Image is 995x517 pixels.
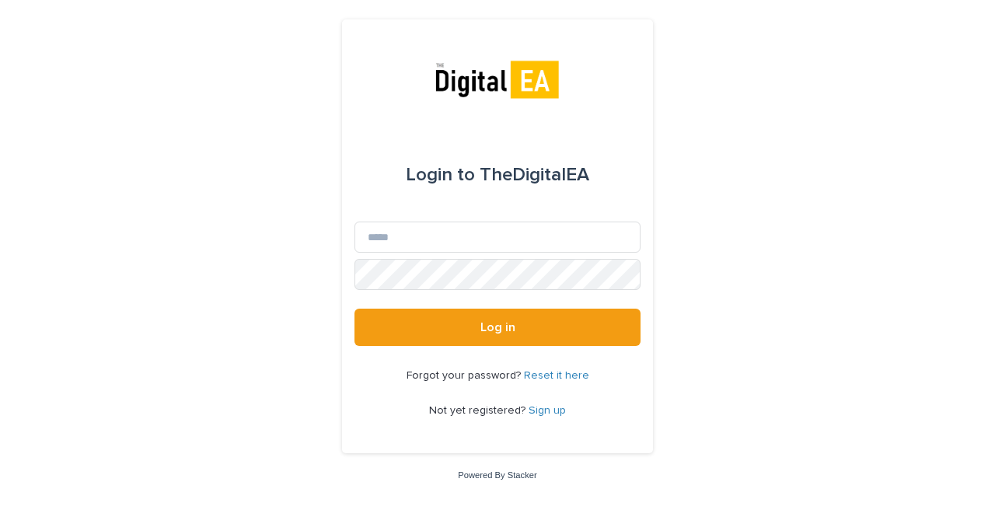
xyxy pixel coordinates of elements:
[458,470,536,480] a: Powered By Stacker
[406,153,589,197] div: TheDigitalEA
[407,370,524,381] span: Forgot your password?
[480,321,515,334] span: Log in
[354,309,641,346] button: Log in
[406,166,475,184] span: Login to
[529,405,566,416] a: Sign up
[429,405,529,416] span: Not yet registered?
[524,370,589,381] a: Reset it here
[431,57,564,103] img: mpnAKsivTWiDOsumdcjk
